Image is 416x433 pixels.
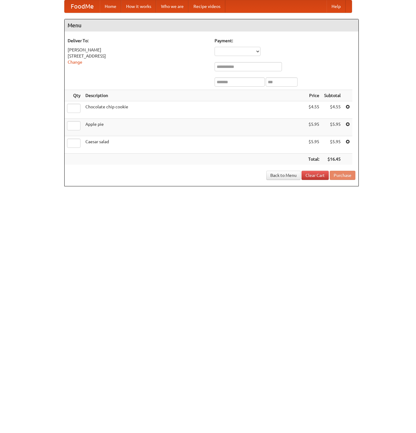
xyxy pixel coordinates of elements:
[83,101,306,119] td: Chocolate chip cookie
[302,171,329,180] a: Clear Cart
[330,171,355,180] button: Purchase
[306,90,322,101] th: Price
[68,47,208,53] div: [PERSON_NAME]
[322,154,343,165] th: $16.45
[322,101,343,119] td: $4.55
[68,38,208,44] h5: Deliver To:
[83,119,306,136] td: Apple pie
[306,136,322,154] td: $5.95
[83,90,306,101] th: Description
[65,19,358,32] h4: Menu
[266,171,301,180] a: Back to Menu
[322,119,343,136] td: $5.95
[306,101,322,119] td: $4.55
[65,90,83,101] th: Qty
[68,53,208,59] div: [STREET_ADDRESS]
[65,0,100,13] a: FoodMe
[306,154,322,165] th: Total:
[322,136,343,154] td: $5.95
[156,0,189,13] a: Who we are
[189,0,225,13] a: Recipe videos
[68,60,82,65] a: Change
[327,0,346,13] a: Help
[100,0,121,13] a: Home
[121,0,156,13] a: How it works
[306,119,322,136] td: $5.95
[215,38,355,44] h5: Payment:
[83,136,306,154] td: Caesar salad
[322,90,343,101] th: Subtotal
